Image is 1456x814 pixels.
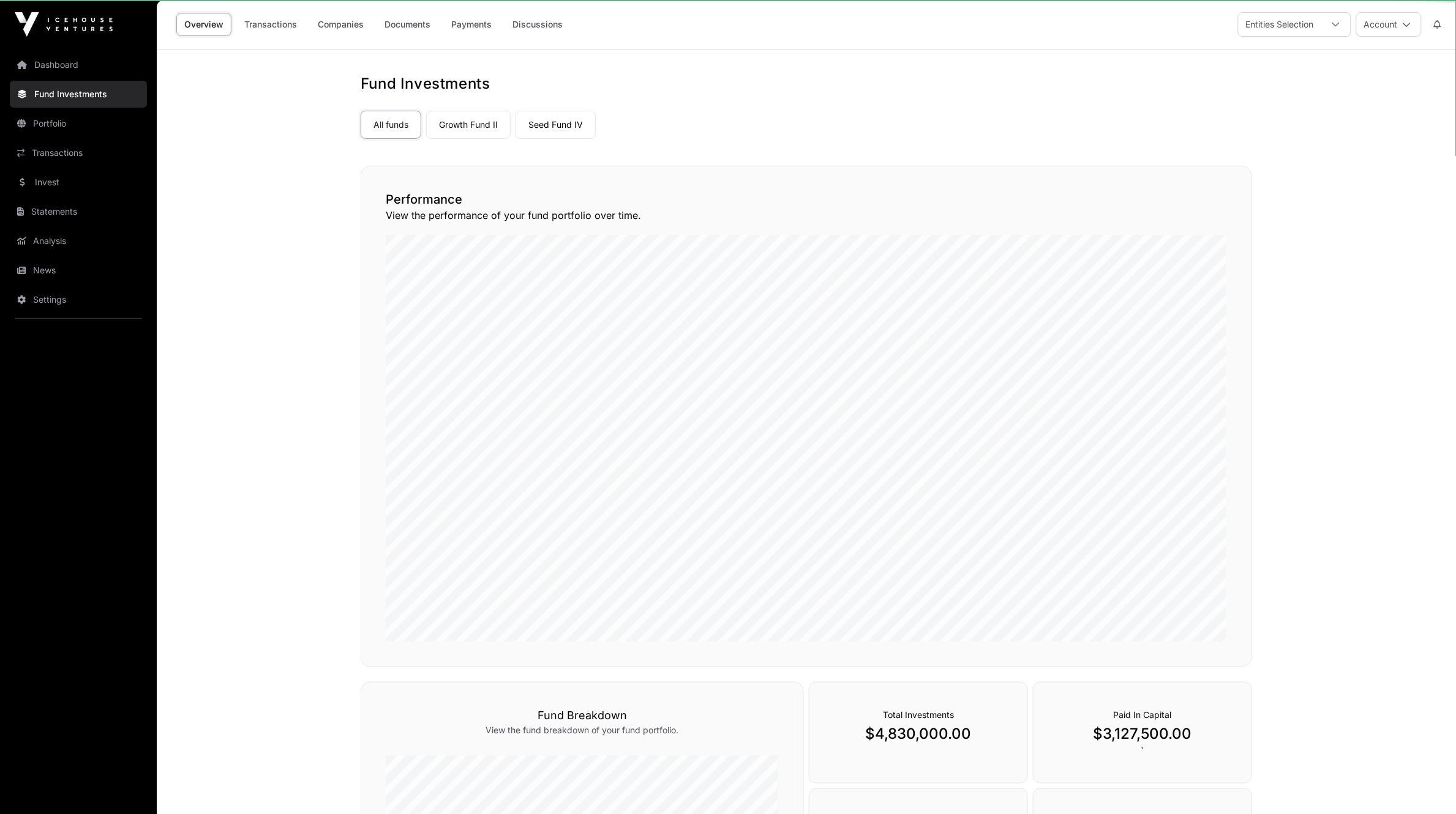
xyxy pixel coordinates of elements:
[377,13,438,36] a: Documents
[426,111,511,139] a: Growth Fund II
[236,13,305,36] a: Transactions
[176,13,231,36] a: Overview
[386,724,779,736] p: View the fund breakdown of your fund portfolio.
[443,13,500,36] a: Payments
[386,707,779,724] h3: Fund Breakdown
[1114,709,1172,720] span: Paid In Capital
[516,111,596,139] a: Seed Fund IV
[10,169,147,196] a: Invest
[505,13,571,36] a: Discussions
[10,257,147,284] a: News
[1033,682,1252,783] div: `
[10,51,147,78] a: Dashboard
[10,139,147,166] a: Transactions
[15,12,113,37] img: Icehouse Ventures Logo
[386,208,1227,223] p: View the performance of your fund portfolio over time.
[1239,13,1321,36] div: Entities Selection
[361,111,421,139] a: All funds
[310,13,372,36] a: Companies
[10,81,147,108] a: Fund Investments
[1395,755,1456,814] iframe: Chat Widget
[10,228,147,254] a: Analysis
[361,74,1252,94] h1: Fund Investments
[1058,724,1227,744] p: $3,127,500.00
[10,286,147,313] a: Settings
[1356,12,1422,37] button: Account
[834,724,1003,744] p: $4,830,000.00
[386,191,1227,208] h2: Performance
[10,110,147,137] a: Portfolio
[10,198,147,225] a: Statements
[883,709,954,720] span: Total Investments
